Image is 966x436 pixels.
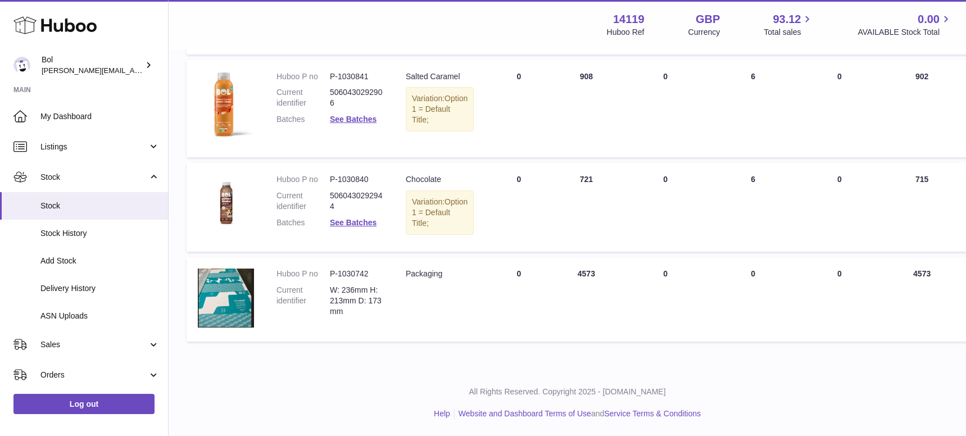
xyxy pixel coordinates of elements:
div: Packaging [406,269,474,279]
a: Log out [13,394,155,414]
span: AVAILABLE Stock Total [858,27,953,38]
td: 0 [711,257,795,342]
img: product image [198,269,254,328]
span: My Dashboard [40,111,160,122]
dt: Batches [276,217,330,228]
span: Stock History [40,228,160,239]
span: ASN Uploads [40,311,160,321]
div: Huboo Ref [607,27,645,38]
td: 6 [711,163,795,252]
dt: Current identifier [276,87,330,108]
td: 908 [552,60,620,158]
dt: Huboo P no [276,269,330,279]
div: Salted Caramel [406,71,474,82]
img: product image [198,174,254,230]
dt: Batches [276,114,330,125]
td: 0 [485,60,552,158]
td: 0 [485,163,552,252]
span: Option 1 = Default Title; [412,197,468,228]
span: Total sales [764,27,814,38]
dd: W: 236mm H: 213mm D: 173mm [330,285,383,317]
span: Add Stock [40,256,160,266]
span: 93.12 [773,12,801,27]
strong: 14119 [613,12,645,27]
li: and [455,408,701,419]
span: Option 1 = Default Title; [412,94,468,124]
span: 0 [837,175,842,184]
div: Currency [688,27,720,38]
td: 715 [884,163,960,252]
span: Stock [40,201,160,211]
a: See Batches [330,115,377,124]
div: Variation: [406,190,474,235]
span: 0.00 [918,12,940,27]
dd: 5060430292944 [330,190,383,212]
td: 4573 [884,257,960,342]
a: 0.00 AVAILABLE Stock Total [858,12,953,38]
div: Bol [42,54,143,76]
span: 0 [837,72,842,81]
td: 6 [711,60,795,158]
span: Sales [40,339,148,350]
img: james.enever@bolfoods.com [13,57,30,74]
td: 0 [485,257,552,342]
span: Delivery History [40,283,160,294]
div: Variation: [406,87,474,131]
td: 4573 [552,257,620,342]
span: 0 [837,269,842,278]
dt: Current identifier [276,285,330,317]
td: 902 [884,60,960,158]
dd: P-1030742 [330,269,383,279]
dd: 5060430292906 [330,87,383,108]
dt: Huboo P no [276,174,330,185]
dt: Current identifier [276,190,330,212]
span: Orders [40,370,148,380]
dd: P-1030841 [330,71,383,82]
div: Chocolate [406,174,474,185]
a: See Batches [330,218,377,227]
dt: Huboo P no [276,71,330,82]
span: Listings [40,142,148,152]
span: [PERSON_NAME][EMAIL_ADDRESS][DOMAIN_NAME] [42,66,225,75]
strong: GBP [696,12,720,27]
td: 721 [552,163,620,252]
a: Website and Dashboard Terms of Use [459,409,591,418]
a: Help [434,409,450,418]
a: Service Terms & Conditions [604,409,701,418]
img: product image [198,71,254,144]
td: 0 [620,257,711,342]
td: 0 [620,163,711,252]
td: 0 [620,60,711,158]
span: Stock [40,172,148,183]
dd: P-1030840 [330,174,383,185]
p: All Rights Reserved. Copyright 2025 - [DOMAIN_NAME] [178,387,957,397]
a: 93.12 Total sales [764,12,814,38]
